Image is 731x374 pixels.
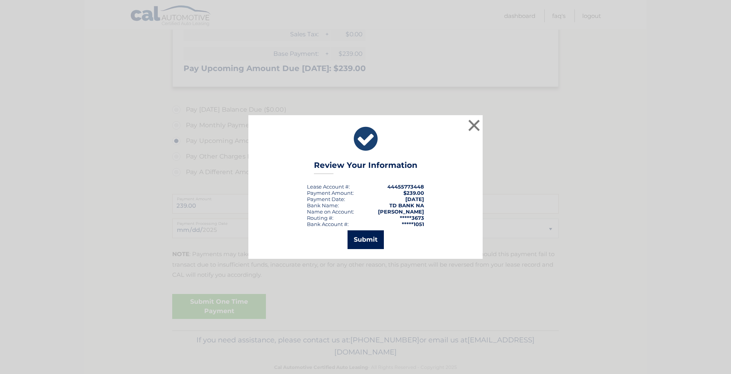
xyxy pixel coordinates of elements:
div: Name on Account: [307,208,354,215]
div: Payment Amount: [307,190,354,196]
h3: Review Your Information [314,160,417,174]
strong: TD BANK NA [389,202,424,208]
div: Bank Account #: [307,221,349,227]
button: Submit [348,230,384,249]
span: Payment Date [307,196,344,202]
button: × [466,118,482,133]
div: Bank Name: [307,202,339,208]
div: : [307,196,345,202]
strong: [PERSON_NAME] [378,208,424,215]
span: $239.00 [403,190,424,196]
strong: 44455773448 [387,183,424,190]
span: [DATE] [405,196,424,202]
div: Routing #: [307,215,333,221]
div: Lease Account #: [307,183,350,190]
